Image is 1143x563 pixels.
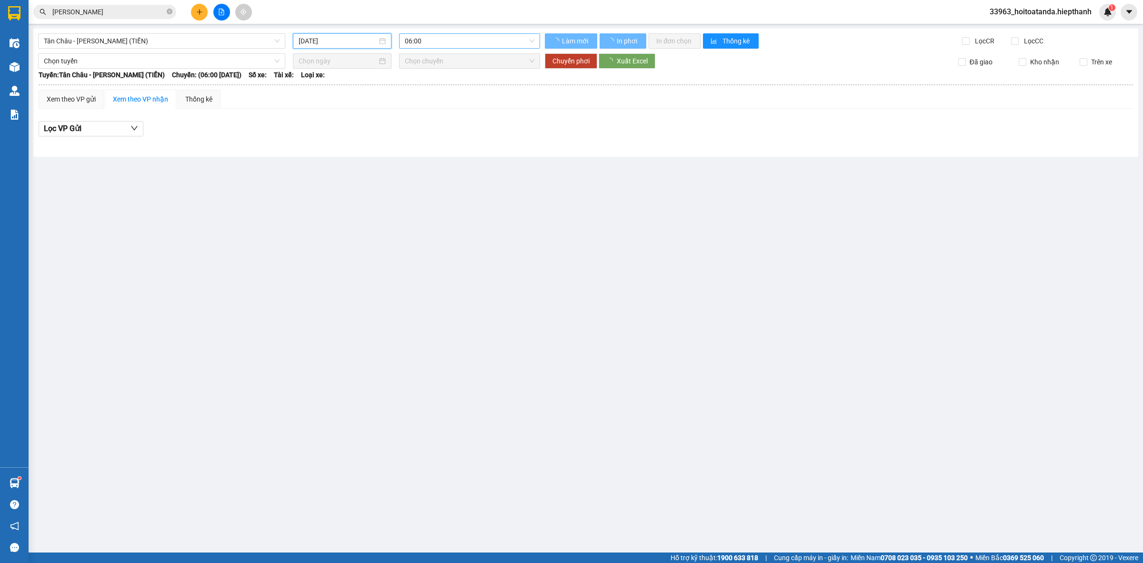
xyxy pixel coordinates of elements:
button: In phơi [600,33,646,49]
span: message [10,543,19,552]
span: loading [552,38,561,44]
span: search [40,9,46,15]
button: bar-chartThống kê [703,33,759,49]
span: copyright [1090,554,1097,561]
span: loading [607,38,615,44]
span: 1 [1110,4,1113,11]
span: bar-chart [711,38,719,45]
span: Hỗ trợ kỹ thuật: [671,553,758,563]
span: Trên xe [1087,57,1116,67]
img: warehouse-icon [10,38,20,48]
span: Hotline : 1900 633 622 [5,35,82,44]
strong: CÔNG TY TNHH MTV VẬN TẢI [8,5,80,23]
span: Chọn chuyến [405,54,534,68]
span: Đã giao [966,57,996,67]
span: down [130,124,138,132]
span: Làm mới [562,36,590,46]
span: | [765,553,767,563]
div: Xem theo VP gửi [47,94,96,104]
div: Thống kê [185,94,212,104]
span: 33963_hoitoatanda.hiepthanh [982,6,1099,18]
img: warehouse-icon [10,478,20,488]
button: caret-down [1121,4,1137,20]
strong: 0708 023 035 - 0935 103 250 [881,554,968,562]
img: icon-new-feature [1103,8,1112,16]
span: Miền Bắc [975,553,1044,563]
input: 13/10/2025 [299,36,377,46]
span: [GEOGRAPHIC_DATA] ([GEOGRAPHIC_DATA]) [133,50,262,72]
span: Kho nhận [1026,57,1063,67]
button: plus [191,4,208,20]
img: warehouse-icon [10,86,20,96]
sup: 1 [1109,4,1115,11]
button: file-add [213,4,230,20]
button: Làm mới [545,33,597,49]
span: question-circle [10,500,19,509]
span: 02838 53 55 57 [82,66,128,73]
span: Chọn tuyến [44,54,280,68]
img: solution-icon [10,110,20,120]
button: Chuyển phơi [545,53,597,69]
span: In phơi [617,36,639,46]
span: Số xe: [249,70,267,80]
strong: BIÊN NHẬN [89,15,177,34]
strong: 1900 633 818 [717,554,758,562]
div: Xem theo VP nhận [113,94,168,104]
span: file-add [218,9,225,15]
span: Chuyến: (06:00 [DATE]) [172,70,241,80]
img: warehouse-icon [10,62,20,72]
span: plus [196,9,203,15]
span: close-circle [167,8,172,17]
button: aim [235,4,252,20]
strong: 0369 525 060 [1003,554,1044,562]
button: In đơn chọn [649,33,701,49]
span: notification [10,522,19,531]
strong: HIỆP THÀNH [21,24,66,33]
span: ⚪️ [970,556,973,560]
img: logo-vxr [8,6,20,20]
b: Tuyến: Tân Châu - [PERSON_NAME] (TIỀN) [39,71,165,79]
span: Loại xe: [301,70,325,80]
strong: VP Nhận : [133,51,262,71]
span: Tản Đà (Tiền) [30,54,84,65]
span: caret-down [1125,8,1133,16]
span: Lọc CC [1020,36,1045,46]
button: Lọc VP Gửi [39,121,143,136]
span: Lọc CR [971,36,996,46]
strong: VP Gửi : [3,55,84,64]
span: close-circle [167,9,172,14]
span: Tài xế: [274,70,294,80]
span: 026 Tản Đà - Lô E, P11, Q5 | [3,66,128,73]
span: aim [240,9,247,15]
button: Xuất Excel [599,53,655,69]
span: Lọc VP Gửi [44,123,81,134]
span: Cung cấp máy in - giấy in: [774,553,848,563]
span: Tân Châu - Hồ Chí Minh (TIỀN) [44,34,280,48]
span: | [1051,553,1053,563]
input: Chọn ngày [299,56,377,66]
input: Tìm tên, số ĐT hoặc mã đơn [52,7,165,17]
span: 06:00 [405,34,534,48]
span: Miền Nam [851,553,968,563]
sup: 1 [18,477,21,480]
span: Thống kê [722,36,751,46]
